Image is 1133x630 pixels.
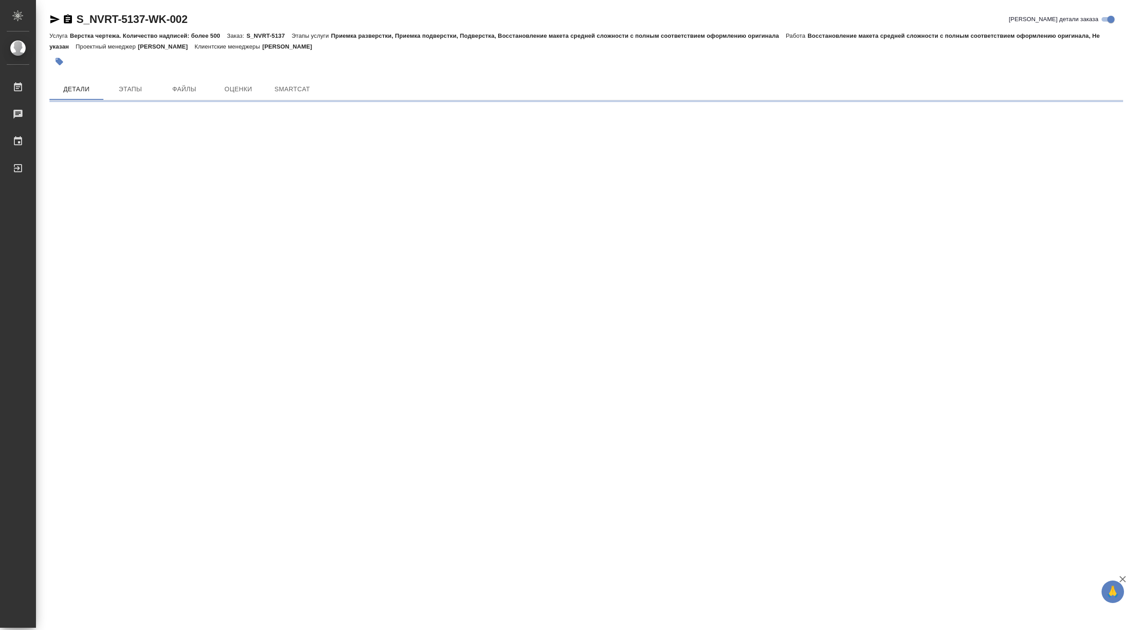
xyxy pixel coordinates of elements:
[163,84,206,95] span: Файлы
[49,32,70,39] p: Услуга
[55,84,98,95] span: Детали
[262,43,319,50] p: [PERSON_NAME]
[271,84,314,95] span: SmartCat
[292,32,331,39] p: Этапы услуги
[76,13,187,25] a: S_NVRT-5137-WK-002
[109,84,152,95] span: Этапы
[49,14,60,25] button: Скопировать ссылку для ЯМессенджера
[195,43,263,50] p: Клиентские менеджеры
[49,52,69,71] button: Добавить тэг
[246,32,291,39] p: S_NVRT-5137
[70,32,227,39] p: Верстка чертежа. Количество надписей: более 500
[1102,581,1124,603] button: 🙏
[227,32,246,39] p: Заказ:
[1105,582,1120,601] span: 🙏
[138,43,195,50] p: [PERSON_NAME]
[786,32,808,39] p: Работа
[217,84,260,95] span: Оценки
[62,14,73,25] button: Скопировать ссылку
[331,32,785,39] p: Приемка разверстки, Приемка подверстки, Подверстка, Восстановление макета средней сложности с пол...
[76,43,138,50] p: Проектный менеджер
[1009,15,1098,24] span: [PERSON_NAME] детали заказа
